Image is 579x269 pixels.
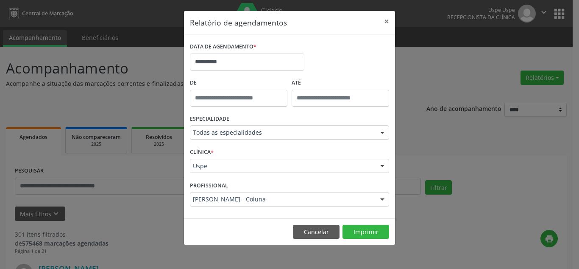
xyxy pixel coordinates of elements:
[193,128,372,137] span: Todas as especialidades
[193,195,372,204] span: [PERSON_NAME] - Coluna
[190,76,287,90] label: De
[190,17,287,28] h5: Relatório de agendamentos
[193,162,372,170] span: Uspe
[190,40,256,54] label: DATA DE AGENDAMENTO
[292,76,389,90] label: ATÉ
[190,179,228,192] label: PROFISSIONAL
[293,225,340,239] button: Cancelar
[378,11,395,32] button: Close
[190,146,214,159] label: CLÍNICA
[190,113,229,126] label: ESPECIALIDADE
[342,225,389,239] button: Imprimir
